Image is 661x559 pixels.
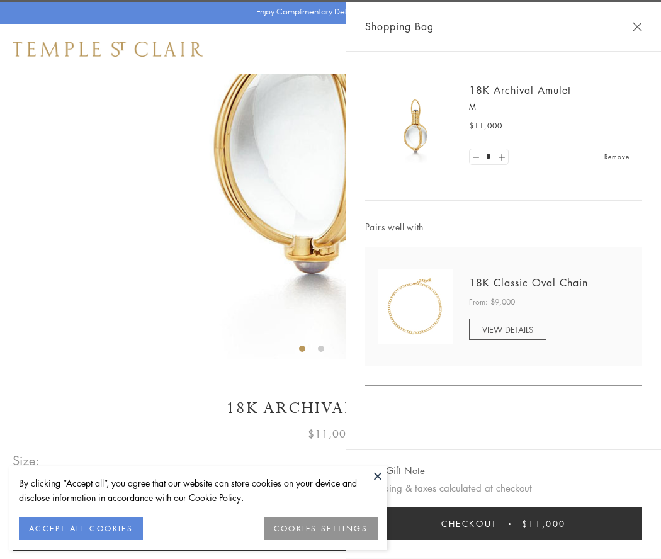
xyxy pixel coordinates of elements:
[378,88,453,164] img: 18K Archival Amulet
[522,517,566,531] span: $11,000
[365,18,434,35] span: Shopping Bag
[264,517,378,540] button: COOKIES SETTINGS
[365,507,642,540] button: Checkout $11,000
[604,150,630,164] a: Remove
[19,517,143,540] button: ACCEPT ALL COOKIES
[308,426,353,442] span: $11,000
[469,319,546,340] a: VIEW DETAILS
[495,149,507,165] a: Set quantity to 2
[365,480,642,496] p: Shipping & taxes calculated at checkout
[378,269,453,344] img: N88865-OV18
[469,276,588,290] a: 18K Classic Oval Chain
[482,324,533,336] span: VIEW DETAILS
[469,296,515,308] span: From: $9,000
[13,42,203,57] img: Temple St. Clair
[469,101,630,113] p: M
[470,149,482,165] a: Set quantity to 0
[469,120,502,132] span: $11,000
[256,6,399,18] p: Enjoy Complimentary Delivery & Returns
[441,517,497,531] span: Checkout
[13,450,40,471] span: Size:
[13,397,648,419] h1: 18K Archival Amulet
[365,220,642,234] span: Pairs well with
[365,463,425,478] button: Add Gift Note
[19,476,378,505] div: By clicking “Accept all”, you agree that our website can store cookies on your device and disclos...
[469,83,571,97] a: 18K Archival Amulet
[633,22,642,31] button: Close Shopping Bag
